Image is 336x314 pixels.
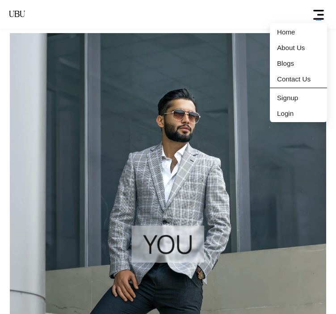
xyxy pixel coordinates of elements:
h1: YOU [143,231,193,257]
span: Login [277,106,294,121]
a: UBU [9,3,25,25]
span: ellipsis [310,9,327,21]
span: Home [277,25,295,39]
span: Signup [277,91,298,105]
span: Contact Us [277,72,311,86]
span: Blogs [277,56,294,71]
span: About Us [277,41,305,55]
